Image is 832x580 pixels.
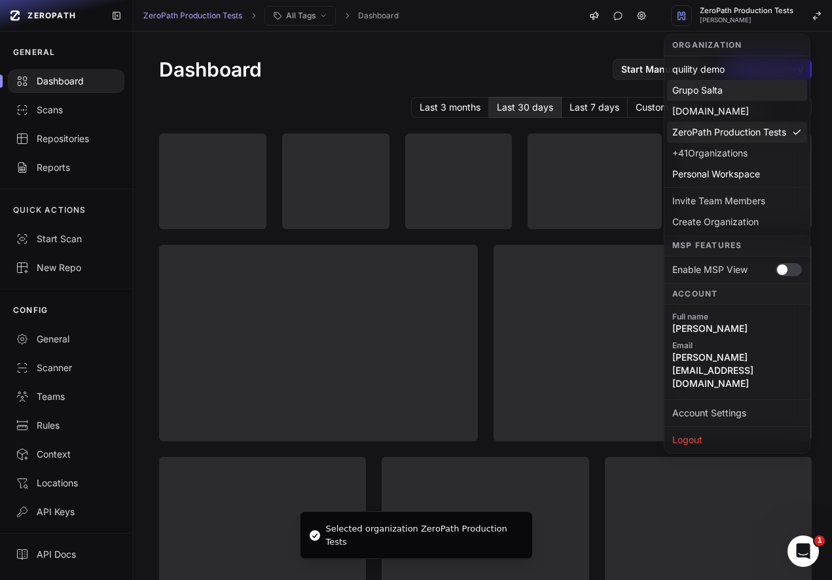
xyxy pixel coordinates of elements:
div: + 41 Organizations [667,143,807,164]
div: Start Scan [16,232,117,245]
button: Last 3 months [411,97,489,118]
svg: chevron right, [342,11,352,20]
span: ZEROPATH [27,10,76,21]
div: [DOMAIN_NAME] [667,101,807,122]
div: Reports [16,161,117,174]
button: All Tags [264,6,336,26]
p: QUICK ACTIONS [13,205,86,215]
div: Dashboard [16,75,117,88]
a: Account Settings [667,403,807,424]
span: [PERSON_NAME][EMAIL_ADDRESS][DOMAIN_NAME] [672,351,802,390]
div: Create Organization [667,211,807,232]
button: Custom Range [628,97,707,118]
div: quility demo [667,59,807,80]
p: GENERAL [13,47,55,58]
span: Full name [672,312,802,322]
div: Context [16,448,117,461]
button: Last 30 days [489,97,562,118]
span: All Tags [286,10,316,21]
div: Personal Workspace [667,164,807,185]
span: Email [672,340,802,351]
div: Locations [16,477,117,490]
p: CONFIG [13,305,48,316]
a: Dashboard [358,10,399,21]
div: Invite Team Members [667,190,807,211]
a: ZEROPATH [5,5,101,26]
a: Start Manual Scan [613,59,712,80]
span: 1 [814,535,825,546]
div: Rules [16,419,117,432]
div: Logout [667,429,807,450]
span: ZeroPath Production Tests [700,7,793,14]
div: Teams [16,390,117,403]
div: New Repo [16,261,117,274]
div: API Docs [16,548,117,561]
a: ZeroPath Production Tests [143,10,242,21]
div: MSP Features [664,235,810,257]
div: Repositories [16,132,117,145]
div: ZeroPath Production Tests [667,122,807,143]
div: Organization [664,35,810,56]
span: [PERSON_NAME] [700,17,793,24]
div: ZeroPath Production Tests [PERSON_NAME] [664,34,810,454]
div: Scans [16,103,117,117]
div: General [16,333,117,346]
div: Selected organization ZeroPath Production Tests [326,522,522,548]
div: API Keys [16,505,117,518]
svg: chevron right, [249,11,258,20]
h1: Dashboard [159,58,262,81]
button: Last 7 days [562,97,628,118]
nav: breadcrumb [143,6,399,26]
div: Scanner [16,361,117,374]
div: Grupo Salta [667,80,807,101]
span: Enable MSP View [672,263,748,276]
iframe: Intercom live chat [787,535,819,567]
span: [PERSON_NAME] [672,322,802,335]
div: Account [664,283,810,305]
